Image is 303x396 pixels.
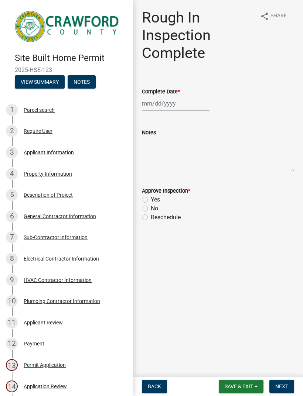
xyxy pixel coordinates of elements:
[15,75,65,89] button: View Summary
[151,195,160,204] label: Yes
[151,213,181,222] label: Reschedule
[24,171,72,176] div: Property Information
[15,79,65,85] wm-modal-confirm: Summary
[6,295,18,307] div: 10
[24,214,96,219] div: General Contractor Information
[6,338,18,349] div: 12
[24,107,55,113] div: Parcel search
[24,235,88,240] div: Sub-Contractor Information
[24,128,52,134] div: Require User
[219,380,263,393] button: Save & Exit
[142,96,210,111] input: mm/dd/yyyy
[142,130,156,135] label: Notes
[24,192,73,197] div: Description of Project
[24,320,63,325] div: Applicant Review
[275,383,288,389] span: Next
[6,253,18,265] div: 8
[151,204,158,213] label: No
[6,189,18,201] div: 5
[24,341,44,346] div: Payment
[6,274,18,286] div: 9
[15,8,121,45] img: Crawford County, Georgia
[68,79,96,85] wm-modal-confirm: Notes
[6,210,18,222] div: 6
[15,66,118,73] span: 2025-HSE-123
[6,147,18,158] div: 3
[269,380,294,393] button: Next
[270,12,287,21] span: Share
[6,359,18,371] div: 13
[142,89,180,94] label: Complete Date
[6,125,18,137] div: 2
[15,53,127,63] h4: Site Built Home Permit
[142,9,254,62] h1: Rough In Inspection Complete
[6,317,18,328] div: 11
[142,189,190,194] label: Approve Inspection
[24,299,100,304] div: Plumbing Contractor Information
[6,380,18,392] div: 14
[225,383,253,389] span: Save & Exit
[260,12,269,21] i: share
[6,231,18,243] div: 7
[142,380,167,393] button: Back
[68,75,96,89] button: Notes
[6,168,18,180] div: 4
[6,104,18,116] div: 1
[24,362,66,368] div: Permit Application
[24,278,92,283] div: HVAC Contractor Information
[24,384,67,389] div: Application Review
[254,9,293,23] button: shareShare
[24,256,99,261] div: Electrical Contractor Information
[24,150,74,155] div: Applicant Information
[148,383,161,389] span: Back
